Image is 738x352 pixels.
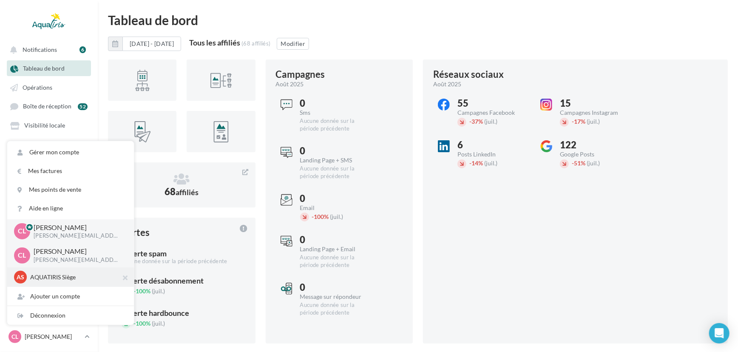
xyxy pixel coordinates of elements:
[5,193,93,208] a: Boutique en ligne
[23,65,65,72] span: Tableau de bord
[7,287,134,306] div: Ajouter un compte
[18,227,26,236] span: CL
[5,42,89,57] button: Notifications 6
[572,159,574,167] span: -
[300,283,371,292] div: 0
[78,103,88,110] div: 52
[300,99,371,108] div: 0
[18,250,26,260] span: CL
[11,332,18,341] span: CL
[122,258,242,265] div: Aucune donnée sur la période précédente
[469,118,483,125] span: 37%
[5,79,93,95] a: Opérations
[433,80,461,88] span: août 2025
[457,99,528,108] div: 55
[560,151,631,157] div: Google Posts
[152,320,165,327] span: (juil.)
[34,256,120,264] p: [PERSON_NAME][EMAIL_ADDRESS][DOMAIN_NAME]
[300,205,371,211] div: Email
[30,273,124,281] p: AQUATIRIS Siège
[5,98,93,114] a: Boîte de réception 52
[24,122,65,129] span: Visibilité locale
[300,246,371,252] div: Landing Page + Email
[300,194,371,203] div: 0
[457,110,528,116] div: Campagnes Facebook
[300,146,371,156] div: 0
[300,157,371,163] div: Landing Page + SMS
[709,323,729,343] div: Open Intercom Messenger
[300,235,371,244] div: 0
[23,84,52,91] span: Opérations
[127,250,167,257] div: alerte spam
[133,287,150,295] span: 100%
[5,60,93,76] a: Tableau de bord
[300,165,371,180] div: Aucune donnée sur la période précédente
[7,199,134,218] a: Aide en ligne
[300,301,371,317] div: Aucune donnée sur la période précédente
[484,159,497,167] span: (juil.)
[560,99,631,108] div: 15
[122,37,181,51] button: [DATE] - [DATE]
[276,80,304,88] span: août 2025
[165,186,199,197] span: 68
[457,140,528,150] div: 6
[25,332,81,341] p: [PERSON_NAME]
[560,140,631,150] div: 122
[127,277,204,284] div: alerte désabonnement
[277,38,309,50] button: Modifier
[5,155,93,170] a: Mon réseau
[469,159,471,167] span: -
[560,110,631,116] div: Campagnes Instagram
[457,151,528,157] div: Posts LinkedIn
[152,287,165,295] span: (juil.)
[23,103,71,110] span: Boîte de réception
[34,232,120,240] p: [PERSON_NAME][EMAIL_ADDRESS][DOMAIN_NAME]
[572,118,574,125] span: -
[108,37,181,51] button: [DATE] - [DATE]
[133,320,136,327] span: -
[23,46,57,53] span: Notifications
[300,117,371,133] div: Aucune donnée sur la période précédente
[330,213,343,220] span: (juil.)
[79,46,86,53] div: 6
[469,159,483,167] span: 14%
[34,247,120,256] p: [PERSON_NAME]
[5,136,93,152] a: Médiathèque
[34,223,120,233] p: [PERSON_NAME]
[300,110,371,116] div: Sms
[312,213,329,220] span: 100%
[7,306,134,325] div: Déconnexion
[7,162,134,180] a: Mes factures
[484,118,497,125] span: (juil.)
[133,320,150,327] span: 100%
[300,294,371,300] div: Message sur répondeur
[122,248,242,258] div: 0
[7,329,91,345] a: CL [PERSON_NAME]
[122,308,242,317] div: 0
[189,39,240,46] div: Tous les affiliés
[17,273,24,281] span: AS
[7,180,134,199] a: Mes points de vente
[469,118,471,125] span: -
[276,70,325,79] div: Campagnes
[122,275,242,285] div: 0
[176,187,199,197] span: affiliés
[127,309,189,317] div: alerte hardbounce
[5,174,93,190] a: Campagnes
[572,159,585,167] span: 51%
[133,287,136,295] span: -
[108,14,728,26] div: Tableau de bord
[433,70,504,79] div: Réseaux sociaux
[587,159,600,167] span: (juil.)
[300,254,371,269] div: Aucune donnée sur la période précédente
[5,117,93,133] a: Visibilité locale
[312,213,314,220] span: -
[572,118,585,125] span: 17%
[587,118,600,125] span: (juil.)
[241,40,270,47] div: (68 affiliés)
[7,143,134,162] a: Gérer mon compte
